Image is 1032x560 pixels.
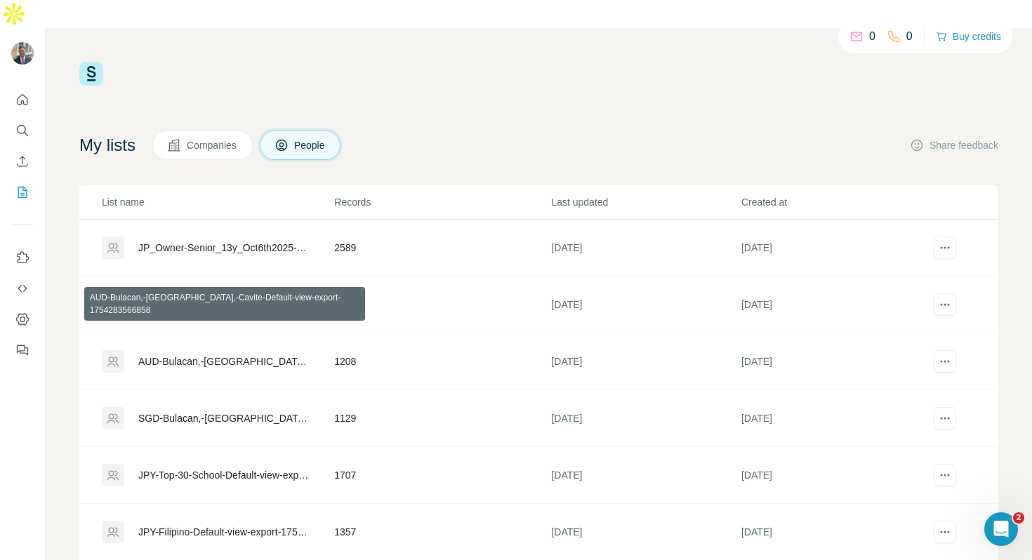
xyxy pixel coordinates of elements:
button: Quick start [11,87,34,112]
span: 2 [1013,512,1024,524]
span: People [294,138,326,152]
div: SGD-Bulacan,-[GEOGRAPHIC_DATA],-Laguna-Default-view-export-1754283224127 [138,411,310,425]
td: 1208 [333,333,550,390]
td: [DATE] [741,276,930,333]
button: actions [934,407,956,429]
td: [DATE] [741,220,930,276]
td: [DATE] [741,447,930,504]
h4: My lists [79,134,135,156]
button: Use Surfe on LinkedIn [11,245,34,270]
button: actions [934,350,956,373]
td: [DATE] [550,333,740,390]
button: Search [11,118,34,143]
td: [DATE] [550,447,740,504]
td: 1707 [333,447,550,504]
td: [DATE] [550,220,740,276]
p: Last updated [551,195,739,209]
span: Companies [187,138,238,152]
button: Enrich CSV [11,149,34,174]
button: actions [934,521,956,543]
button: My lists [11,180,34,205]
td: [DATE] [741,333,930,390]
div: JP_Filipino_Oct6th2025-Default-view-export-1759734720215 [138,298,310,312]
td: [DATE] [550,276,740,333]
button: Share feedback [910,138,998,152]
td: [DATE] [550,390,740,447]
td: [DATE] [741,390,930,447]
td: 2589 [333,220,550,276]
iframe: Intercom live chat [984,512,1018,546]
p: 0 [906,28,913,45]
div: JPY-Filipino-Default-view-export-1754204855350 [138,525,310,539]
button: actions [934,293,956,316]
td: 1129 [333,390,550,447]
button: actions [934,464,956,486]
p: 0 [869,28,875,45]
button: actions [934,236,956,259]
p: Created at [741,195,930,209]
p: List name [102,195,333,209]
button: Buy credits [936,27,1001,46]
p: Records [334,195,550,209]
button: Dashboard [11,307,34,332]
div: JPY-Top-30-School-Default-view-export-1754205592971 [138,468,310,482]
img: Avatar [11,42,34,65]
img: Surfe Logo [79,62,103,86]
td: 755 [333,276,550,333]
button: Use Surfe API [11,276,34,301]
div: AUD-Bulacan,-[GEOGRAPHIC_DATA],-Cavite-Default-view-export-1754283566858 [138,354,310,368]
button: Feedback [11,338,34,363]
div: JP_Owner-Senior_13y_Oct6th2025-Default-view-export-1759739328212 [138,241,310,255]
